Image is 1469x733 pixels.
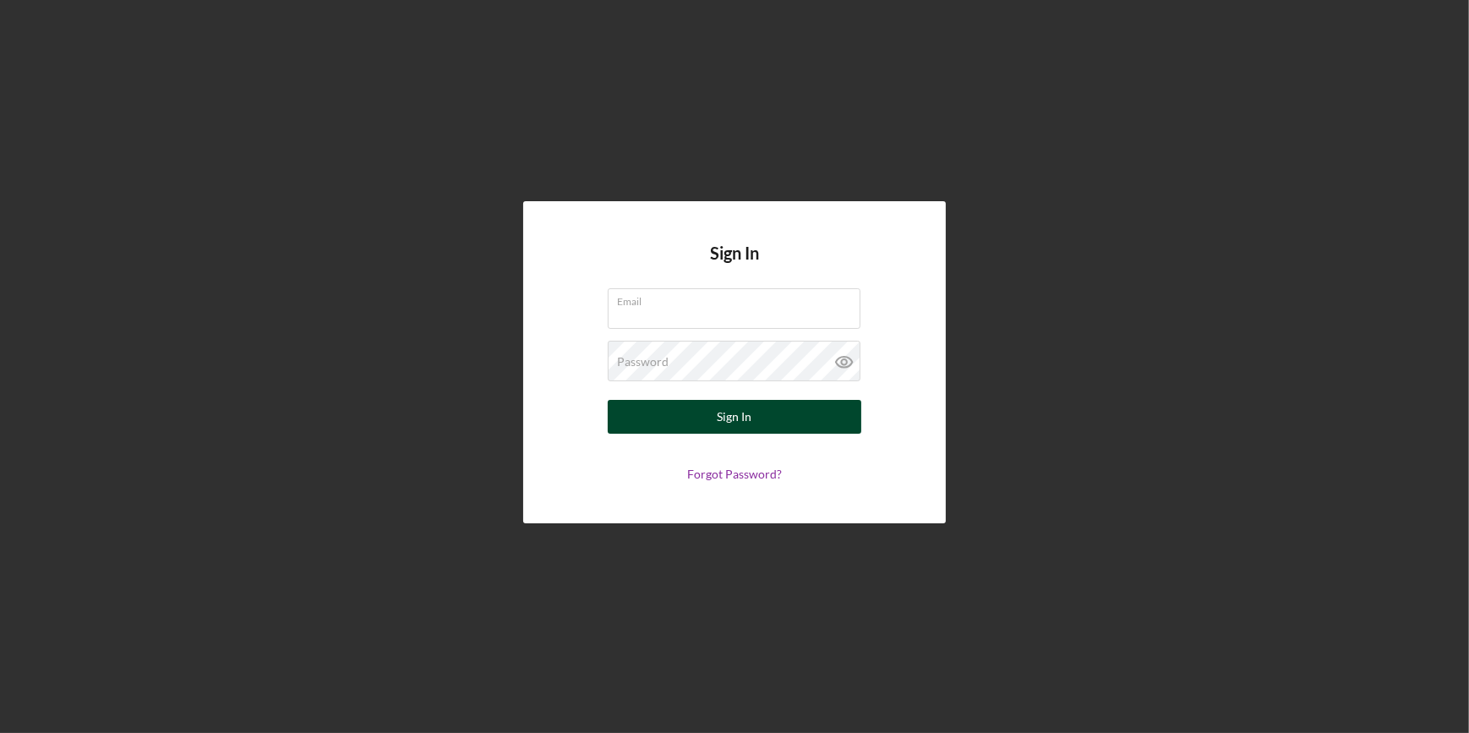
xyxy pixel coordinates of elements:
label: Password [617,355,669,369]
button: Sign In [608,400,861,434]
a: Forgot Password? [687,467,782,481]
h4: Sign In [710,243,759,288]
div: Sign In [718,400,752,434]
label: Email [617,289,860,308]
